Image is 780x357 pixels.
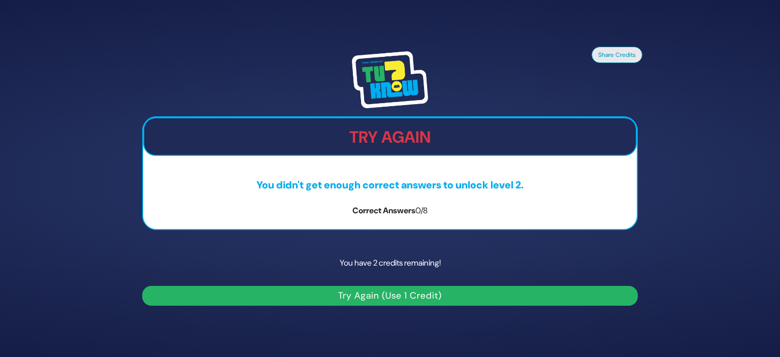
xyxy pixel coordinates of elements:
[143,205,637,217] p: Correct Answers
[143,177,637,192] p: You didn't get enough correct answers to unlock level 2.
[415,205,428,216] span: 0/8
[142,248,638,278] p: You have 2 credits remaining!
[352,51,428,108] img: Tournament Logo
[144,127,636,147] h2: Try Again
[592,47,642,63] button: Share Credits
[142,286,638,306] button: Try Again (Use 1 Credit)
